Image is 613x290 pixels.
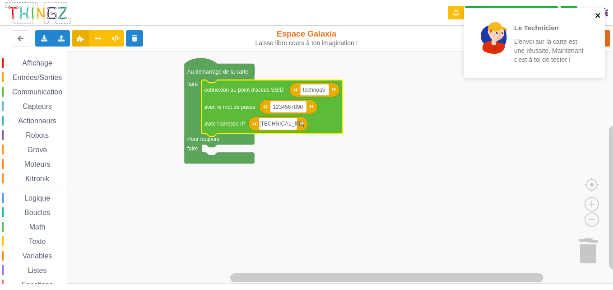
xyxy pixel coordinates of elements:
[11,88,64,96] span: Communication
[514,23,585,33] p: Le Technicien
[262,121,304,127] text: [TECHNICAL_ID]
[187,81,198,87] text: faire
[255,29,358,47] div: Espace Galaxia
[255,39,358,47] div: Laisse libre cours à ton imagination !
[187,69,249,75] text: Au démarrage de la carte
[11,74,63,81] span: Entrées/Sorties
[24,131,50,139] span: Robots
[23,160,52,168] span: Moteurs
[204,121,245,127] text: avec l'adresse IP
[187,136,219,142] text: Pour toujours
[204,87,283,93] text: connexion au point d'accès SSID
[465,6,558,20] div: Ta base fonctionne bien !
[21,103,53,110] span: Capteurs
[23,194,51,202] span: Logique
[273,103,303,110] text: 1234567890
[23,209,51,216] span: Boucles
[21,252,54,260] span: Variables
[27,238,47,245] span: Texte
[595,12,601,20] button: close
[187,145,198,152] text: faire
[24,175,51,182] span: Kitronik
[303,87,325,93] text: technoa5
[17,117,58,125] span: Actionneurs
[4,1,72,25] img: thingz_logo.png
[21,59,53,67] span: Affichage
[27,267,48,274] span: Listes
[514,37,585,64] p: L'envoi sur la carte est une réussite. Maintenant c'est à toi de tester !
[20,281,54,289] span: Fonctions
[204,103,255,110] text: avec le mot de passe
[28,223,47,231] span: Math
[26,146,49,154] span: Grove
